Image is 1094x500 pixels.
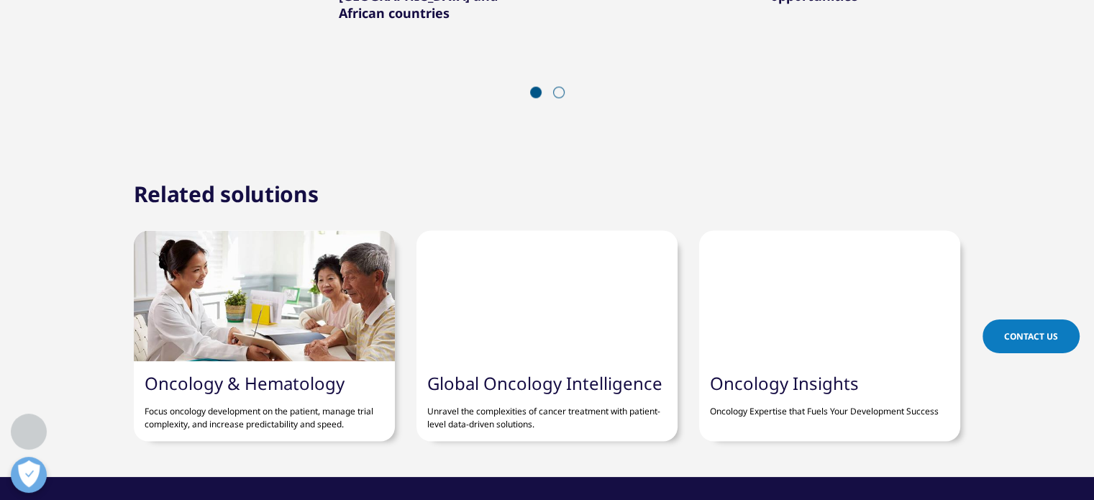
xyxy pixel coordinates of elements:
div: Next slide [570,86,589,100]
h2: Related solutions [134,179,319,208]
a: Contact Us [983,319,1080,353]
p: Oncology Expertise that Fuels Your Development Success [710,394,949,417]
a: Oncology & Hematology [145,371,345,394]
a: Oncology Insights [710,371,859,394]
p: Unravel the complexities of cancer treatment with patient-level data-driven solutions. [427,394,667,430]
a: Global Oncology Intelligence [427,371,662,394]
button: Apri preferenze [11,457,47,493]
div: Previous slide [506,86,524,100]
p: Focus oncology development on the patient, manage trial complexity, and increase predictability a... [145,394,384,430]
span: Contact Us [1004,330,1058,342]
